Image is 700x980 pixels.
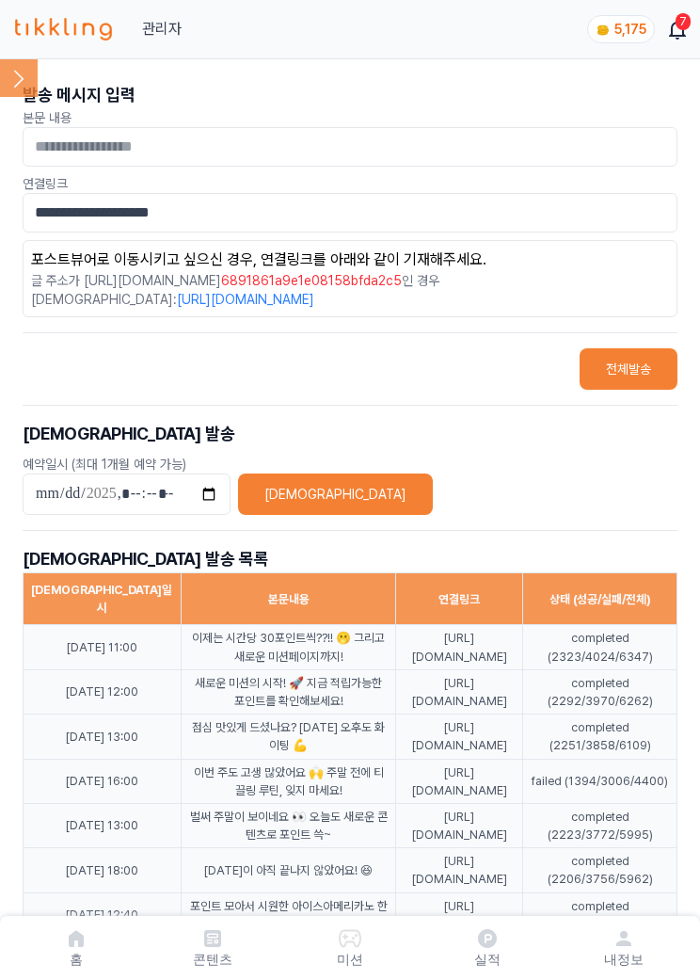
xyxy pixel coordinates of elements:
[604,950,644,969] p: 내정보
[31,271,221,290] span: 글 주소가 [URL][DOMAIN_NAME]
[181,759,396,803] td: 이번 주도 고생 많았어요 🙌 주말 전에 티끌링 루틴, 잊지 마세요!
[337,950,363,969] p: 미션
[24,669,182,714] td: [DATE] 12:00
[23,174,677,193] p: 연결링크
[281,924,419,972] button: 미션
[523,625,677,669] td: completed (2323/4024/6347)
[396,669,523,714] td: [URL][DOMAIN_NAME]
[670,18,685,40] a: 7
[23,546,677,572] p: [DEMOGRAPHIC_DATA] 발송 목록
[596,23,611,38] img: coin
[181,848,396,892] td: [DATE]이 아직 끝나지 않았어요! 😆
[587,15,651,43] a: coin 5,175
[142,18,182,40] a: 관리자
[676,13,691,30] div: 7
[523,892,677,937] td: completed (2187/3734/5921)
[145,924,282,972] a: 콘텐츠
[396,803,523,847] td: [URL][DOMAIN_NAME]
[396,573,523,625] th: 연결링크
[177,292,314,307] a: [URL][DOMAIN_NAME]
[555,924,692,972] a: 내정보
[24,803,182,847] td: [DATE] 13:00
[523,573,677,625] th: 상태 (성공/실패/전체)
[181,625,396,669] td: 이제는 시간당 30포인트씩??!! 🫢 그리고 새로운 미션페이지까지!
[523,715,677,759] td: completed (2251/3858/6109)
[24,715,182,759] td: [DATE] 13:00
[523,759,677,803] td: failed (1394/3006/4400)
[24,625,182,669] td: [DATE] 11:00
[181,803,396,847] td: 벌써 주말이 보이네요 👀 오늘도 새로운 콘텐츠로 포인트 쓱~
[580,348,677,390] button: 전체발송
[181,573,396,625] th: 본문내용
[238,474,433,515] button: [DEMOGRAPHIC_DATA]
[523,848,677,892] td: completed (2206/3756/5962)
[193,950,232,969] p: 콘텐츠
[181,892,396,937] td: 포인트 모아서 시원한 아이스아메리카노 한잔! 🧊🥤
[396,759,523,803] td: [URL][DOMAIN_NAME]
[24,892,182,937] td: [DATE] 12:40
[419,924,556,972] a: 실적
[221,271,402,290] span: 6891861a9e1e08158bfda2c5
[523,669,677,714] td: completed (2292/3970/6262)
[31,249,669,271] p: 포스트뷰어로 이동시키고 싶으신 경우, 연결링크를 아래와 같이 기재해주세요.
[24,573,182,625] th: [DEMOGRAPHIC_DATA]일시
[15,18,112,40] img: 티끌링
[23,455,677,474] p: 예약일시 (최대 1개월 예약 가능)
[474,950,501,969] p: 실적
[396,848,523,892] td: [URL][DOMAIN_NAME]
[396,715,523,759] td: [URL][DOMAIN_NAME]
[614,22,646,37] span: 5,175
[24,848,182,892] td: [DATE] 18:00
[8,924,145,972] a: 홈
[396,625,523,669] td: [URL][DOMAIN_NAME]
[23,108,677,127] p: 본문 내용
[24,759,182,803] td: [DATE] 16:00
[70,950,83,969] p: 홈
[396,892,523,937] td: [URL][DOMAIN_NAME]
[181,715,396,759] td: 점심 맛있게 드셨나요? [DATE] 오후도 화이팅 💪
[181,669,396,714] td: 새로운 미션의 시작! 🚀 지금 적립가능한 포인트를 확인해보세요!
[339,927,361,950] img: 미션
[31,290,669,309] p: [DEMOGRAPHIC_DATA]:
[23,82,677,108] p: 발송 메시지 입력
[402,271,439,290] span: 인 경우
[23,421,677,447] p: [DEMOGRAPHIC_DATA] 발송
[523,803,677,847] td: completed (2223/3772/5995)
